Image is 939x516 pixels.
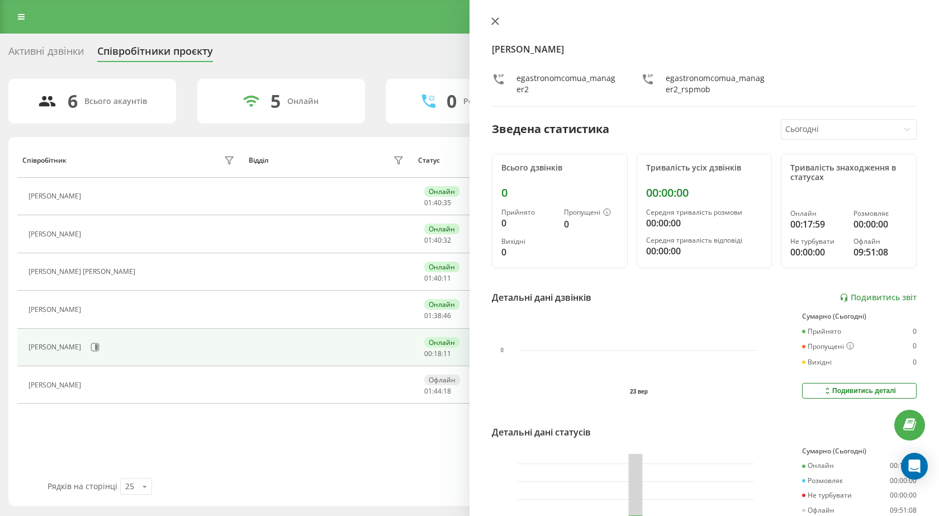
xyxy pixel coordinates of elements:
[424,312,451,320] div: : :
[424,224,459,234] div: Онлайн
[424,386,432,396] span: 01
[424,337,459,348] div: Онлайн
[802,313,917,320] div: Сумарно (Сьогодні)
[802,383,917,399] button: Подивитись деталі
[501,163,618,173] div: Всього дзвінків
[790,217,844,231] div: 00:17:59
[29,306,84,314] div: [PERSON_NAME]
[853,245,907,259] div: 09:51:08
[443,349,451,358] span: 11
[424,311,432,320] span: 01
[434,198,442,207] span: 40
[646,244,763,258] div: 00:00:00
[890,462,917,470] div: 00:17:59
[501,245,555,259] div: 0
[29,381,84,389] div: [PERSON_NAME]
[443,311,451,320] span: 46
[666,73,768,95] div: egastronomcomua_manager2_rspmob
[501,216,555,230] div: 0
[646,163,763,173] div: Тривалість усіх дзвінків
[501,238,555,245] div: Вихідні
[424,262,459,272] div: Онлайн
[790,210,844,217] div: Онлайн
[68,91,78,112] div: 6
[424,349,432,358] span: 00
[8,45,84,63] div: Активні дзвінки
[443,386,451,396] span: 18
[287,97,319,106] div: Онлайн
[913,358,917,366] div: 0
[492,425,591,439] div: Детальні дані статусів
[84,97,147,106] div: Всього акаунтів
[646,209,763,216] div: Середня тривалість розмови
[802,462,834,470] div: Онлайн
[424,235,432,245] span: 01
[424,274,451,282] div: : :
[492,42,917,56] h4: [PERSON_NAME]
[434,349,442,358] span: 18
[646,216,763,230] div: 00:00:00
[630,389,648,395] text: 23 вер
[501,186,618,200] div: 0
[29,343,84,351] div: [PERSON_NAME]
[901,453,928,480] div: Open Intercom Messenger
[424,299,459,310] div: Онлайн
[434,311,442,320] span: 38
[424,236,451,244] div: : :
[424,387,451,395] div: : :
[802,447,917,455] div: Сумарно (Сьогодні)
[447,91,457,112] div: 0
[516,73,619,95] div: egastronomcomua_manager2
[853,217,907,231] div: 00:00:00
[424,199,451,207] div: : :
[802,358,832,366] div: Вихідні
[646,236,763,244] div: Середня тривалість відповіді
[271,91,281,112] div: 5
[125,481,134,492] div: 25
[840,293,917,302] a: Подивитись звіт
[424,198,432,207] span: 01
[249,157,268,164] div: Відділ
[853,238,907,245] div: Офлайн
[29,230,84,238] div: [PERSON_NAME]
[802,491,852,499] div: Не турбувати
[97,45,213,63] div: Співробітники проєкту
[790,163,907,182] div: Тривалість знаходження в статусах
[501,209,555,216] div: Прийнято
[443,273,451,283] span: 11
[802,477,843,485] div: Розмовляє
[564,209,618,217] div: Пропущені
[853,210,907,217] div: Розмовляє
[890,506,917,514] div: 09:51:08
[29,192,84,200] div: [PERSON_NAME]
[434,386,442,396] span: 44
[434,235,442,245] span: 40
[424,273,432,283] span: 01
[434,273,442,283] span: 40
[22,157,67,164] div: Співробітник
[48,481,117,491] span: Рядків на сторінці
[790,245,844,259] div: 00:00:00
[646,186,763,200] div: 00:00:00
[802,342,854,351] div: Пропущені
[424,350,451,358] div: : :
[890,491,917,499] div: 00:00:00
[564,217,618,231] div: 0
[463,97,518,106] div: Розмовляють
[890,477,917,485] div: 00:00:00
[802,506,834,514] div: Офлайн
[424,186,459,197] div: Онлайн
[492,291,591,304] div: Детальні дані дзвінків
[913,342,917,351] div: 0
[790,238,844,245] div: Не турбувати
[443,198,451,207] span: 35
[823,386,896,395] div: Подивитись деталі
[29,268,138,276] div: [PERSON_NAME] [PERSON_NAME]
[802,328,841,335] div: Прийнято
[913,328,917,335] div: 0
[443,235,451,245] span: 32
[424,375,460,385] div: Офлайн
[500,348,504,354] text: 0
[418,157,440,164] div: Статус
[492,121,609,138] div: Зведена статистика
